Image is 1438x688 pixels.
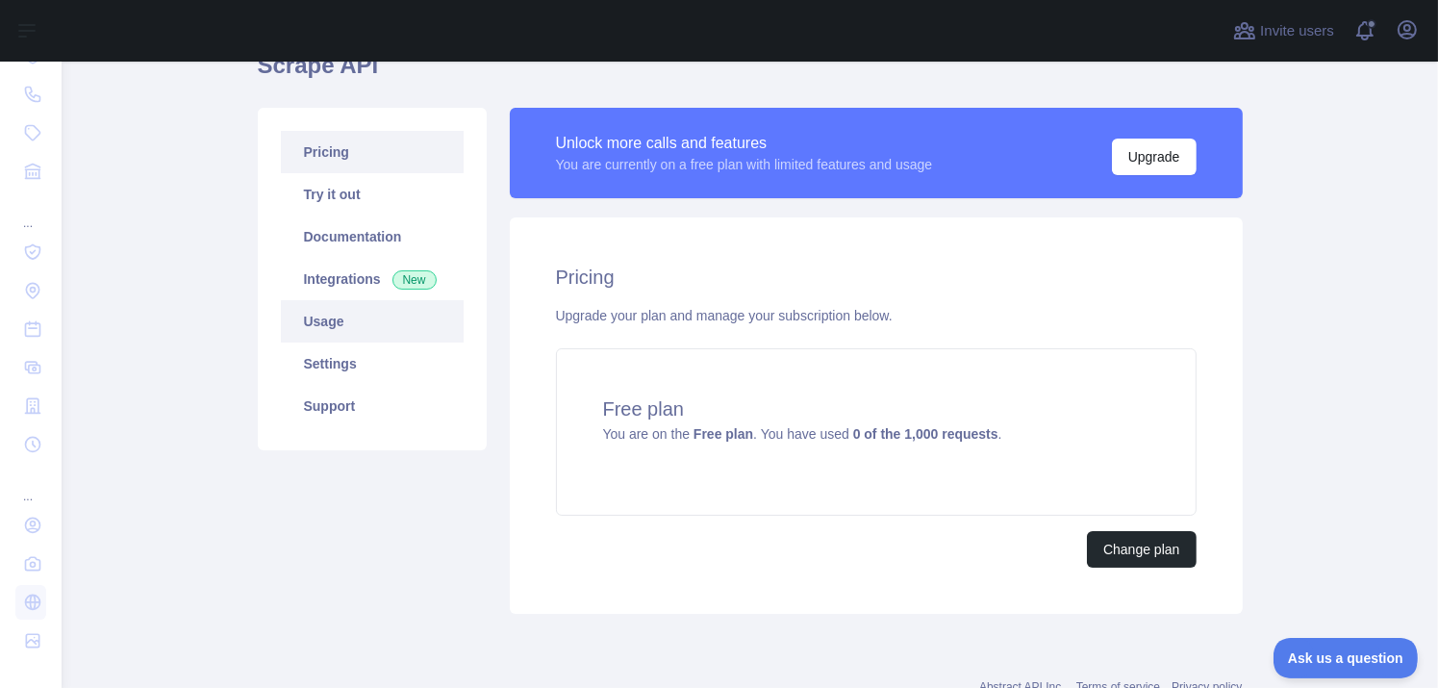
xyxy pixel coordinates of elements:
div: ... [15,192,46,231]
a: Try it out [281,173,464,216]
span: Invite users [1260,20,1334,42]
div: ... [15,466,46,504]
span: You are on the . You have used . [603,426,1002,442]
a: Pricing [281,131,464,173]
button: Invite users [1229,15,1338,46]
h4: Free plan [603,395,1149,422]
span: New [392,270,437,290]
div: Unlock more calls and features [556,132,933,155]
button: Change plan [1087,531,1196,568]
a: Integrations New [281,258,464,300]
a: Support [281,385,464,427]
a: Settings [281,343,464,385]
div: You are currently on a free plan with limited features and usage [556,155,933,174]
div: Upgrade your plan and manage your subscription below. [556,306,1197,325]
h2: Pricing [556,264,1197,291]
h1: Scrape API [258,50,1243,96]
a: Documentation [281,216,464,258]
a: Usage [281,300,464,343]
iframe: Toggle Customer Support [1274,638,1419,678]
strong: Free plan [694,426,753,442]
strong: 0 of the 1,000 requests [853,426,998,442]
button: Upgrade [1112,139,1197,175]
